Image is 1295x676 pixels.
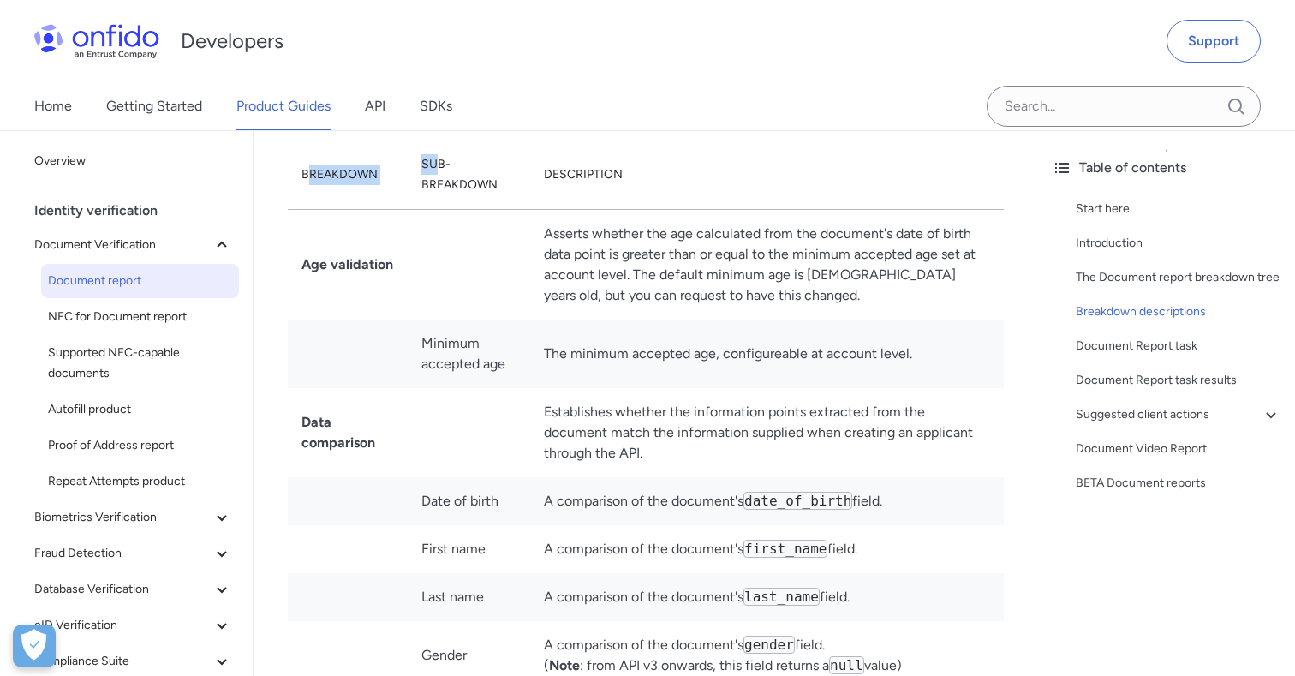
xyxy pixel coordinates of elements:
[1076,199,1281,219] a: Start here
[48,307,232,327] span: NFC for Document report
[48,471,232,492] span: Repeat Attempts product
[301,256,393,272] strong: Age validation
[530,320,1004,388] td: The minimum accepted age, configureable at account level.
[1167,20,1261,63] a: Support
[41,464,239,499] a: Repeat Attempts product
[530,141,1004,210] th: Description
[27,572,239,607] button: Database Verification
[987,86,1261,127] input: Onfido search input field
[34,579,212,600] span: Database Verification
[106,82,202,130] a: Getting Started
[236,82,331,130] a: Product Guides
[1052,158,1281,178] div: Table of contents
[34,651,212,672] span: Compliance Suite
[530,477,1004,525] td: A comparison of the document's field.
[1076,370,1281,391] a: Document Report task results
[41,300,239,334] a: NFC for Document report
[13,625,56,667] button: Open Preferences
[34,82,72,130] a: Home
[408,573,530,621] td: Last name
[41,428,239,463] a: Proof of Address report
[34,615,212,636] span: eID Verification
[829,656,864,674] code: null
[34,507,212,528] span: Biometrics Verification
[34,24,159,58] img: Onfido Logo
[530,573,1004,621] td: A comparison of the document's field.
[27,500,239,535] button: Biometrics Verification
[13,625,56,667] div: Cookie Preferences
[743,492,852,510] code: date_of_birth
[34,235,212,255] span: Document Verification
[1076,439,1281,459] a: Document Video Report
[288,141,408,210] th: Breakdown
[408,477,530,525] td: Date of birth
[420,82,452,130] a: SDKs
[549,657,580,673] strong: Note
[1076,473,1281,494] a: BETA Document reports
[743,588,820,606] code: last_name
[1076,336,1281,356] a: Document Report task
[301,414,375,451] strong: Data comparison
[41,392,239,427] a: Autofill product
[530,388,1004,477] td: Establishes whether the information points extracted from the document match the information supp...
[34,543,212,564] span: Fraud Detection
[34,151,232,171] span: Overview
[743,636,795,654] code: gender
[181,27,283,55] h1: Developers
[27,228,239,262] button: Document Verification
[408,320,530,388] td: Minimum accepted age
[27,144,239,178] a: Overview
[41,264,239,298] a: Document report
[1076,233,1281,254] a: Introduction
[48,435,232,456] span: Proof of Address report
[1076,267,1281,288] a: The Document report breakdown tree
[27,608,239,643] button: eID Verification
[48,399,232,420] span: Autofill product
[27,536,239,571] button: Fraud Detection
[1076,404,1281,425] a: Suggested client actions
[34,194,246,228] div: Identity verification
[41,336,239,391] a: Supported NFC-capable documents
[530,210,1004,320] td: Asserts whether the age calculated from the document's date of birth data point is greater than o...
[743,540,827,558] code: first_name
[530,525,1004,573] td: A comparison of the document's field.
[48,271,232,291] span: Document report
[1076,302,1281,322] a: Breakdown descriptions
[48,343,232,384] span: Supported NFC-capable documents
[365,82,385,130] a: API
[408,141,530,210] th: Sub-breakdown
[408,525,530,573] td: First name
